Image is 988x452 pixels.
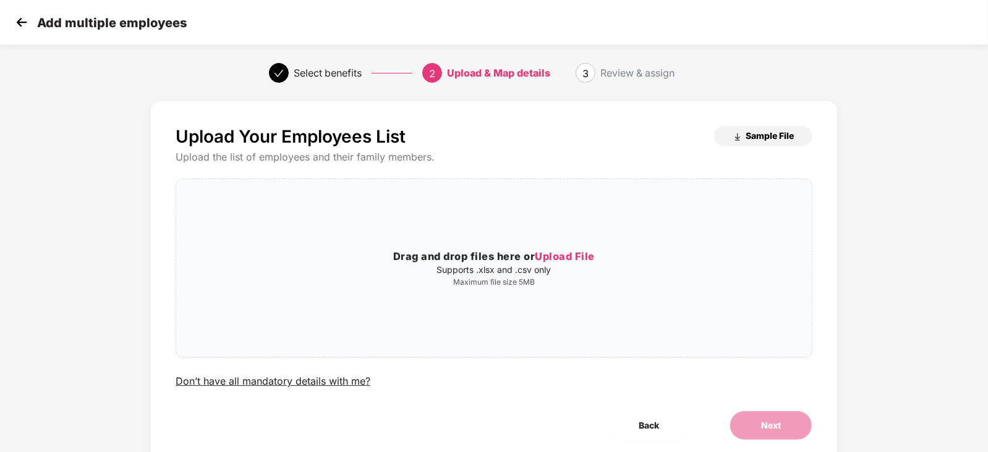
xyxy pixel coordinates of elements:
div: Select benefits [294,63,362,83]
span: Back [639,419,659,432]
span: Drag and drop files here orUpload FileSupports .xlsx and .csv onlyMaximum file size 5MB [176,179,812,357]
img: download_icon [733,132,743,142]
div: Don’t have all mandatory details with me? [176,375,370,388]
div: Upload the list of employees and their family members. [176,151,812,164]
div: Upload & Map details [447,63,550,83]
p: Maximum file size 5MB [176,277,812,287]
h3: Drag and drop files here or [176,249,812,265]
p: Supports .xlsx and .csv only [176,265,812,275]
img: svg+xml;base64,PHN2ZyB4bWxucz0iaHR0cDovL3d3dy53My5vcmcvMjAwMC9zdmciIHdpZHRoPSIzMCIgaGVpZ2h0PSIzMC... [12,13,31,31]
span: Sample File [746,130,794,141]
button: Next [730,411,812,440]
button: Back [608,411,690,440]
p: Upload Your Employees List [176,126,406,147]
button: Sample File [714,126,812,146]
span: check [274,69,284,78]
p: Add multiple employees [37,15,187,30]
span: 2 [429,67,435,80]
span: Upload File [535,250,595,262]
span: 3 [582,67,589,80]
div: Review & assign [600,63,675,83]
